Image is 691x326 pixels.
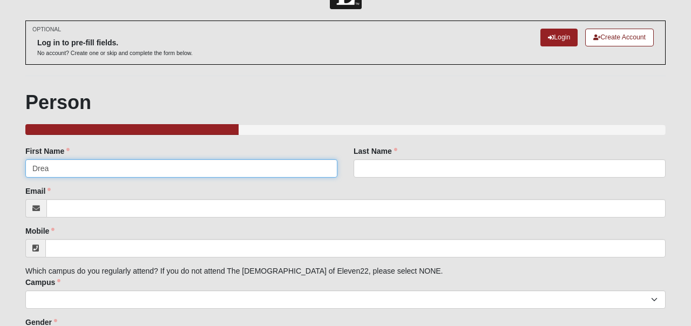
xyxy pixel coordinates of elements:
label: Campus [25,277,60,288]
label: Mobile [25,226,55,236]
h1: Person [25,91,666,114]
small: OPTIONAL [32,25,61,33]
a: Create Account [585,29,654,46]
label: Email [25,186,51,196]
p: No account? Create one or skip and complete the form below. [37,49,193,57]
a: Login [540,29,578,46]
label: First Name [25,146,70,157]
h6: Log in to pre-fill fields. [37,38,193,47]
label: Last Name [354,146,397,157]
